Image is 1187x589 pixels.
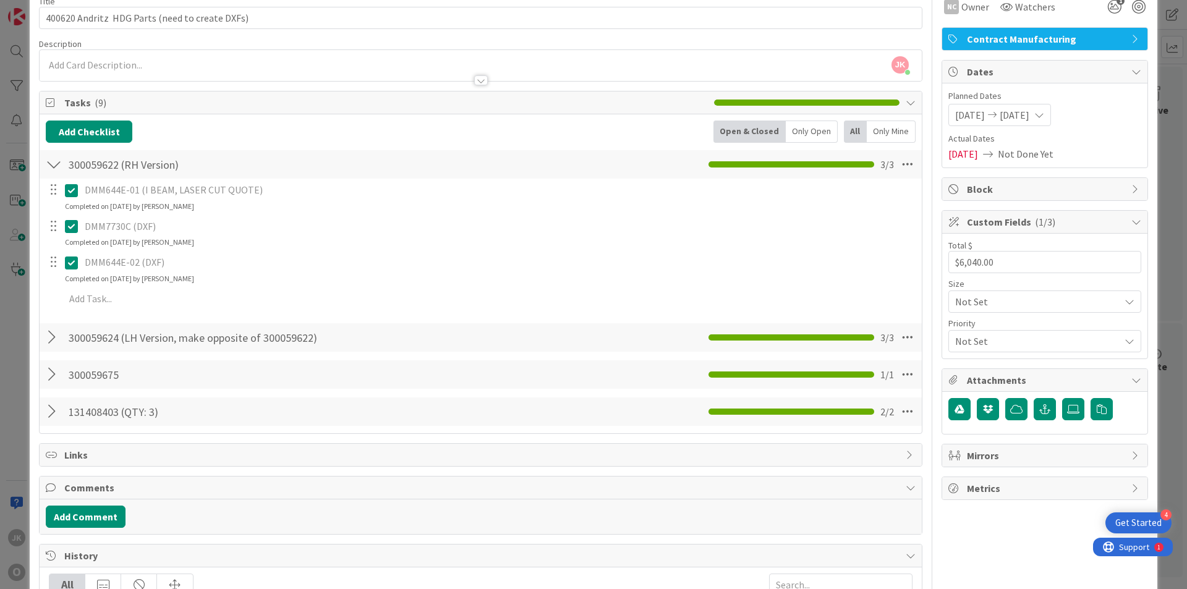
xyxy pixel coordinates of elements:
[64,5,67,15] div: 1
[967,373,1125,388] span: Attachments
[1000,108,1029,122] span: [DATE]
[948,240,972,251] label: Total $
[948,90,1141,103] span: Planned Dates
[26,2,56,17] span: Support
[948,132,1141,145] span: Actual Dates
[64,153,342,176] input: Add Checklist...
[880,330,894,345] span: 3 / 3
[948,319,1141,328] div: Priority
[844,121,867,143] div: All
[967,448,1125,463] span: Mirrors
[64,95,708,110] span: Tasks
[880,404,894,419] span: 2 / 2
[1160,509,1172,520] div: 4
[967,182,1125,197] span: Block
[967,64,1125,79] span: Dates
[64,447,900,462] span: Links
[64,548,900,563] span: History
[64,363,342,386] input: Add Checklist...
[65,273,194,284] div: Completed on [DATE] by [PERSON_NAME]
[967,32,1125,46] span: Contract Manufacturing
[85,255,913,269] p: DMM644E-02 (DXF)
[85,219,913,234] p: DMM7730C (DXF)
[64,326,342,349] input: Add Checklist...
[39,7,922,29] input: type card name here...
[1115,517,1162,529] div: Get Started
[967,214,1125,229] span: Custom Fields
[65,201,194,212] div: Completed on [DATE] by [PERSON_NAME]
[95,96,106,109] span: ( 9 )
[1105,512,1172,533] div: Open Get Started checklist, remaining modules: 4
[65,237,194,248] div: Completed on [DATE] by [PERSON_NAME]
[1035,216,1055,228] span: ( 1/3 )
[85,183,913,197] p: DMM644E-01 (I BEAM, LASER CUT QUOTE)
[891,56,909,74] span: JK
[713,121,786,143] div: Open & Closed
[880,367,894,382] span: 1 / 1
[867,121,916,143] div: Only Mine
[64,400,342,423] input: Add Checklist...
[46,506,126,528] button: Add Comment
[967,481,1125,496] span: Metrics
[955,108,985,122] span: [DATE]
[786,121,838,143] div: Only Open
[880,157,894,172] span: 3 / 3
[998,146,1053,161] span: Not Done Yet
[948,146,978,161] span: [DATE]
[948,279,1141,288] div: Size
[64,480,900,495] span: Comments
[39,38,82,49] span: Description
[955,333,1113,350] span: Not Set
[46,121,132,143] button: Add Checklist
[955,293,1113,310] span: Not Set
